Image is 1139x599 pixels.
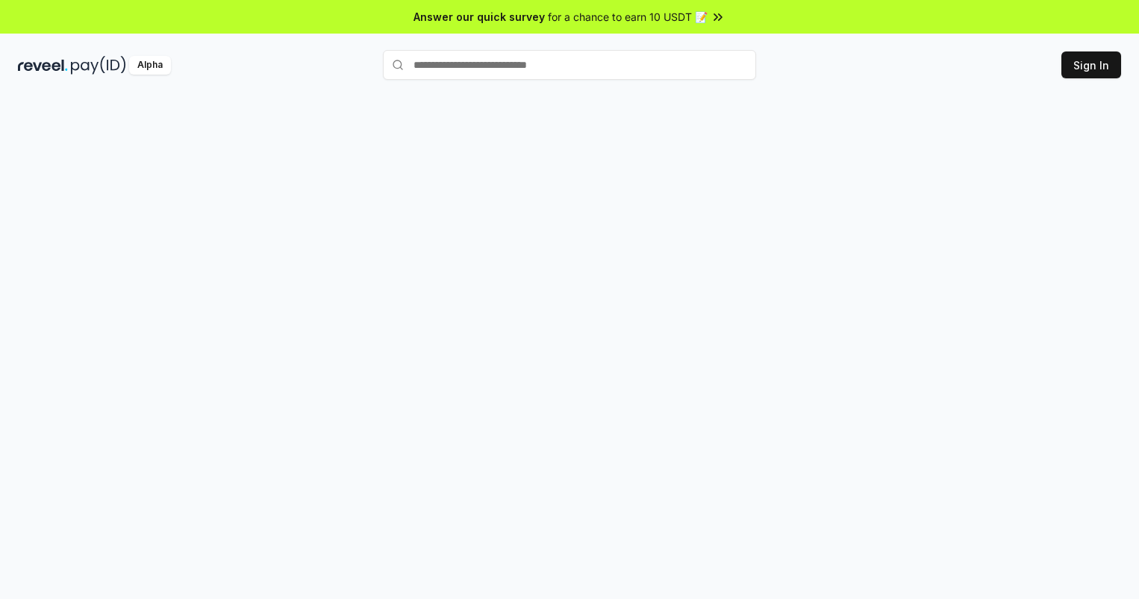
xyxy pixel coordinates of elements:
img: reveel_dark [18,56,68,75]
div: Alpha [129,56,171,75]
img: pay_id [71,56,126,75]
button: Sign In [1061,51,1121,78]
span: for a chance to earn 10 USDT 📝 [548,9,708,25]
span: Answer our quick survey [414,9,545,25]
